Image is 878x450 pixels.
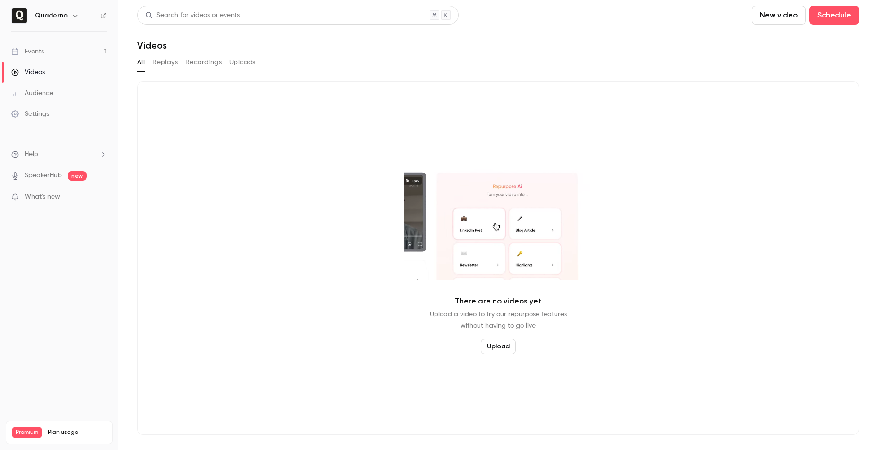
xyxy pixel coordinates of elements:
section: Videos [137,6,859,444]
div: Audience [11,88,53,98]
a: SpeakerHub [25,171,62,181]
button: Schedule [809,6,859,25]
li: help-dropdown-opener [11,149,107,159]
span: Premium [12,427,42,438]
p: There are no videos yet [455,295,541,307]
img: Quaderno [12,8,27,23]
button: Recordings [185,55,222,70]
span: What's new [25,192,60,202]
p: Upload a video to try our repurpose features without having to go live [430,309,567,331]
button: Replays [152,55,178,70]
div: Settings [11,109,49,119]
button: Upload [481,339,516,354]
button: All [137,55,145,70]
div: Search for videos or events [145,10,240,20]
button: New video [752,6,806,25]
h6: Quaderno [35,11,68,20]
span: Help [25,149,38,159]
h1: Videos [137,40,167,51]
div: Events [11,47,44,56]
iframe: Noticeable Trigger [96,193,107,201]
span: new [68,171,87,181]
button: Uploads [229,55,256,70]
div: Videos [11,68,45,77]
span: Plan usage [48,429,106,436]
